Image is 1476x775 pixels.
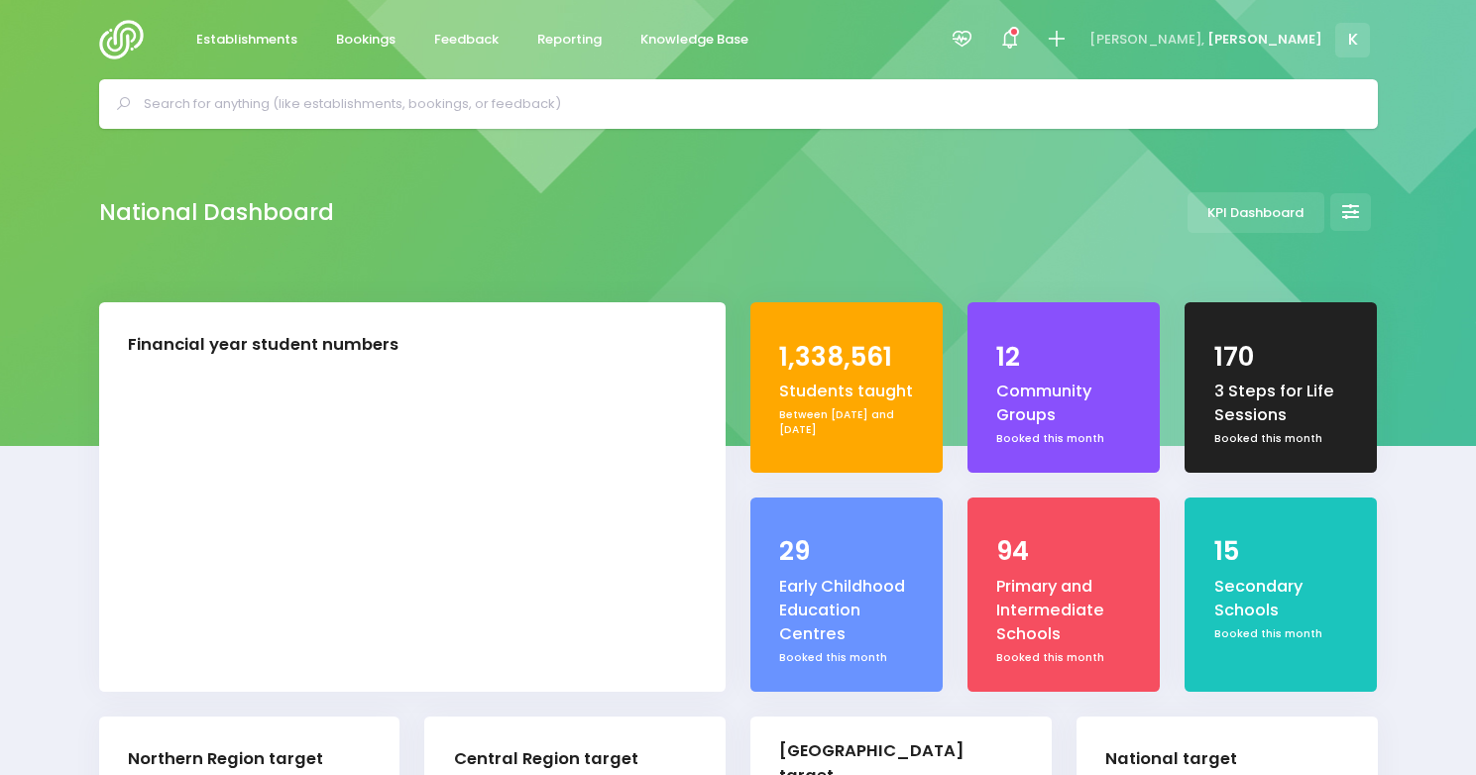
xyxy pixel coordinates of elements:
[196,30,297,50] span: Establishments
[1214,338,1349,377] div: 170
[1214,575,1349,623] div: Secondary Schools
[624,21,765,59] a: Knowledge Base
[1214,532,1349,571] div: 15
[434,30,499,50] span: Feedback
[996,380,1131,428] div: Community Groups
[996,431,1131,447] div: Booked this month
[1214,431,1349,447] div: Booked this month
[99,199,334,226] h2: National Dashboard
[779,407,914,438] div: Between [DATE] and [DATE]
[1207,30,1322,50] span: [PERSON_NAME]
[640,30,748,50] span: Knowledge Base
[128,333,398,358] div: Financial year student numbers
[779,575,914,647] div: Early Childhood Education Centres
[1214,626,1349,642] div: Booked this month
[1214,380,1349,428] div: 3 Steps for Life Sessions
[1089,30,1204,50] span: [PERSON_NAME],
[180,21,314,59] a: Establishments
[1335,23,1370,57] span: K
[996,532,1131,571] div: 94
[537,30,602,50] span: Reporting
[779,380,914,403] div: Students taught
[996,575,1131,647] div: Primary and Intermediate Schools
[1188,192,1324,233] a: KPI Dashboard
[521,21,619,59] a: Reporting
[336,30,396,50] span: Bookings
[454,747,638,772] div: Central Region target
[996,338,1131,377] div: 12
[779,338,914,377] div: 1,338,561
[418,21,515,59] a: Feedback
[128,747,323,772] div: Northern Region target
[144,89,1350,119] input: Search for anything (like establishments, bookings, or feedback)
[320,21,412,59] a: Bookings
[996,650,1131,666] div: Booked this month
[779,532,914,571] div: 29
[99,20,156,59] img: Logo
[1105,747,1237,772] div: National target
[779,650,914,666] div: Booked this month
